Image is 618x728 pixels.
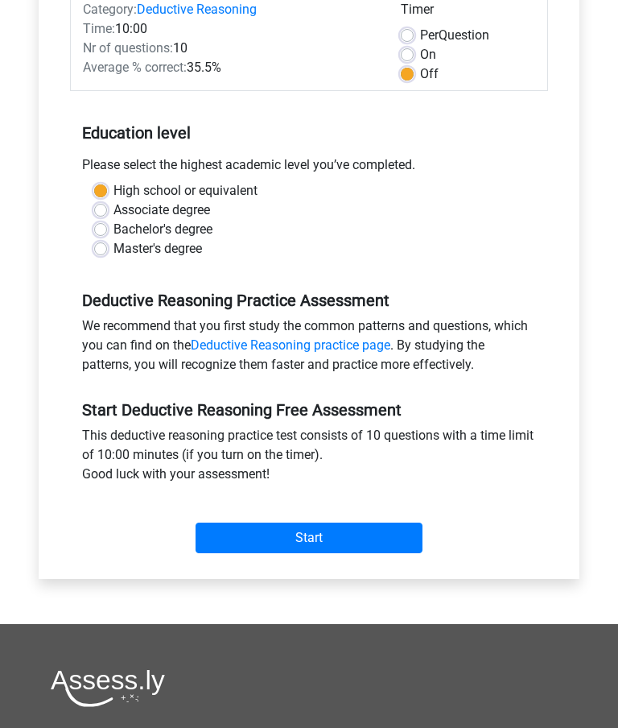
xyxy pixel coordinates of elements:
h5: Education level [82,118,536,150]
div: Timer [401,1,535,27]
div: 10:00 [71,20,389,39]
div: 35.5% [71,59,389,78]
h5: Deductive Reasoning Practice Assessment [82,292,536,311]
img: Assessly logo [51,670,165,708]
div: We recommend that you first study the common patterns and questions, which you can find on the . ... [70,317,548,382]
label: Master's degree [113,240,202,259]
span: Average % correct: [83,60,187,76]
a: Deductive Reasoning practice page [191,338,390,354]
h5: Start Deductive Reasoning Free Assessment [82,401,536,420]
input: Start [196,523,422,554]
div: This deductive reasoning practice test consists of 10 questions with a time limit of 10:00 minute... [70,427,548,491]
div: 10 [71,39,389,59]
span: Category: [83,2,137,18]
label: On [420,46,436,65]
div: Please select the highest academic level you’ve completed. [70,156,548,182]
label: Associate degree [113,201,210,221]
span: Nr of questions: [83,41,173,56]
span: Per [420,28,439,43]
label: Bachelor's degree [113,221,212,240]
span: Time: [83,22,115,37]
label: High school or equivalent [113,182,257,201]
a: Deductive Reasoning [137,2,257,18]
label: Off [420,65,439,85]
label: Question [420,27,489,46]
